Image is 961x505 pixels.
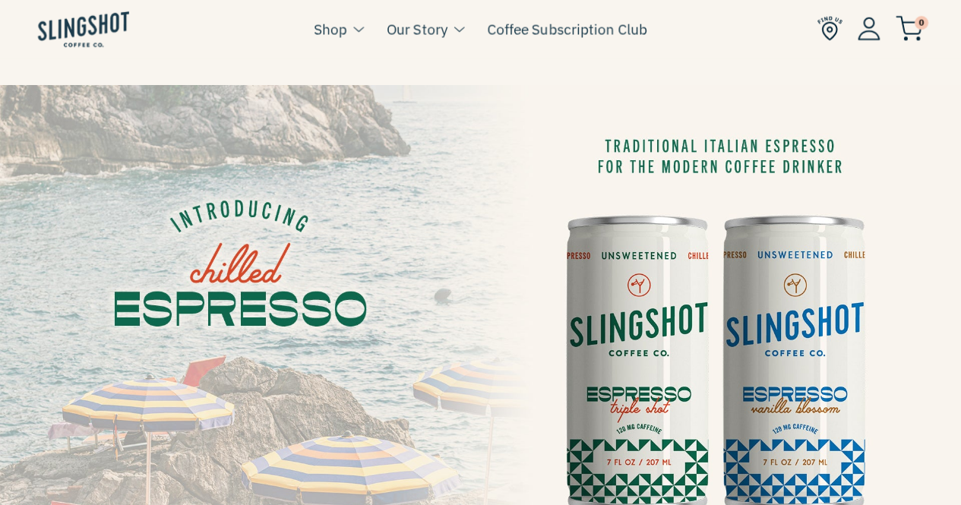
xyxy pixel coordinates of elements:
a: Shop [314,17,347,40]
img: Find Us [817,16,842,41]
span: 0 [915,16,928,30]
a: Coffee Subscription Club [487,17,647,40]
img: Account [858,17,880,40]
a: Our Story [387,17,447,40]
img: cart [896,16,923,41]
a: 0 [896,20,923,38]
